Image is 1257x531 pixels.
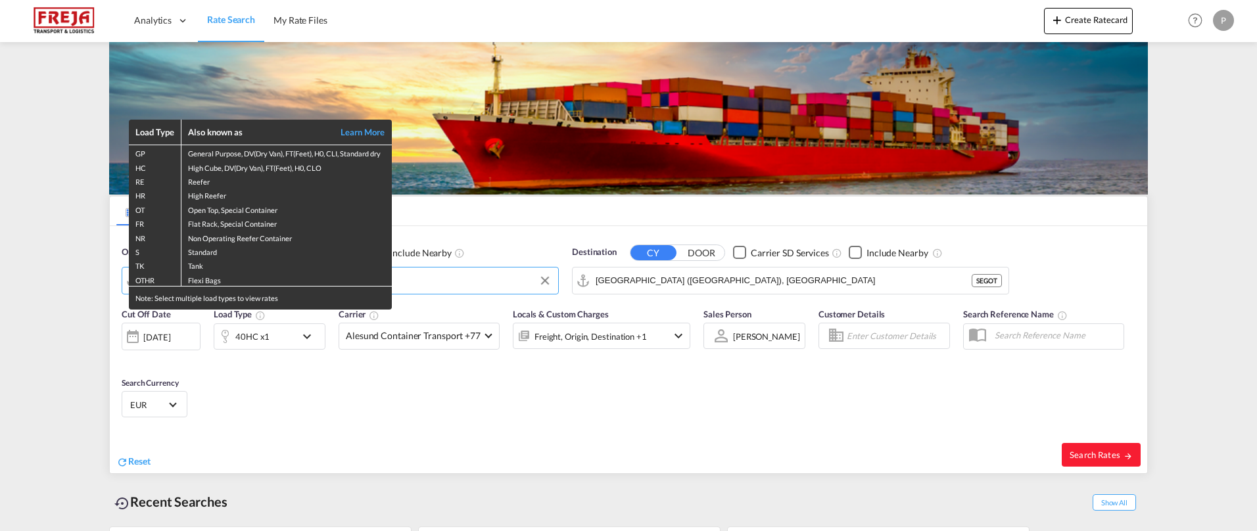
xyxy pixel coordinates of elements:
[129,120,181,145] th: Load Type
[188,126,326,138] div: Also known as
[129,287,392,310] div: Note: Select multiple load types to view rates
[181,202,392,216] td: Open Top, Special Container
[129,173,181,187] td: RE
[129,244,181,258] td: S
[326,126,385,138] a: Learn More
[181,244,392,258] td: Standard
[129,145,181,160] td: GP
[181,160,392,173] td: High Cube, DV(Dry Van), FT(Feet), H0, CLO
[181,145,392,160] td: General Purpose, DV(Dry Van), FT(Feet), H0, CLI, Standard dry
[129,272,181,287] td: OTHR
[129,216,181,229] td: FR
[181,230,392,244] td: Non Operating Reefer Container
[181,187,392,201] td: High Reefer
[129,202,181,216] td: OT
[129,160,181,173] td: HC
[181,173,392,187] td: Reefer
[181,272,392,287] td: Flexi Bags
[181,258,392,271] td: Tank
[129,230,181,244] td: NR
[181,216,392,229] td: Flat Rack, Special Container
[129,258,181,271] td: TK
[129,187,181,201] td: HR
